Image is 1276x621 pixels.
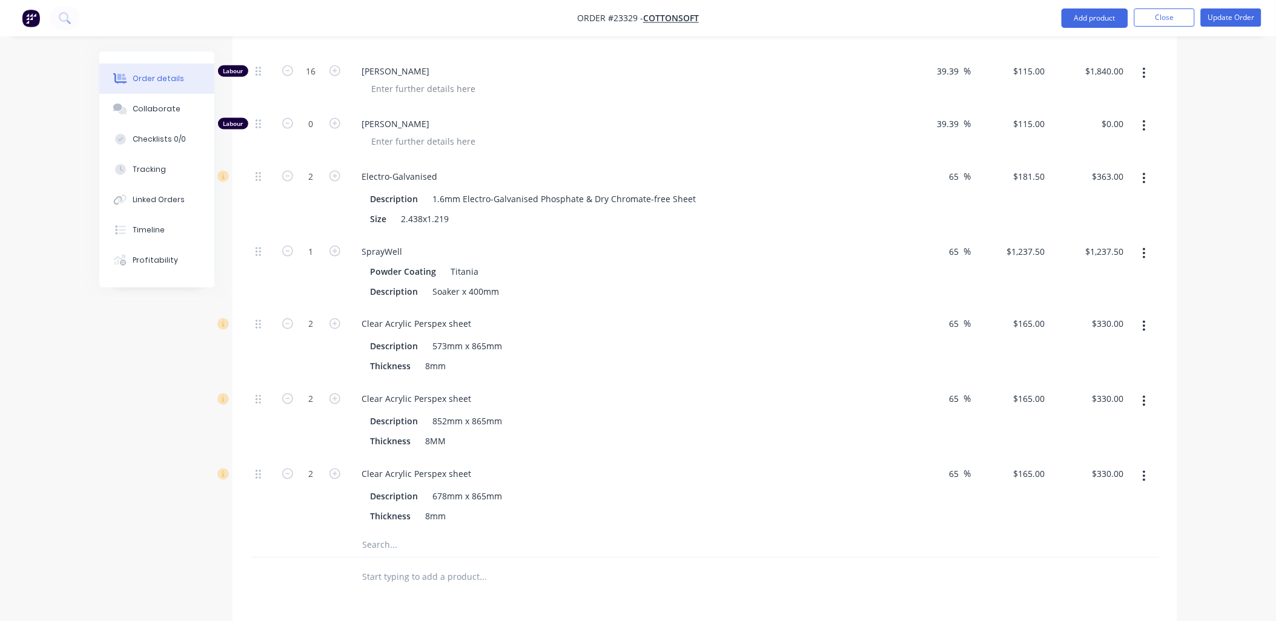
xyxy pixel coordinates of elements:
[428,413,507,430] div: 852mm x 865mm
[366,358,416,375] div: Thickness
[362,533,604,557] input: Search...
[362,565,604,590] input: Start typing to add a product...
[964,64,971,78] span: %
[421,508,451,525] div: 8mm
[22,9,40,27] img: Factory
[964,317,971,331] span: %
[99,154,214,185] button: Tracking
[133,134,186,145] div: Checklists 0/0
[133,73,184,84] div: Order details
[421,358,451,375] div: 8mm
[352,390,481,408] div: Clear Acrylic Perspex sheet
[366,283,423,300] div: Description
[964,467,971,481] span: %
[133,103,180,114] div: Collaborate
[99,124,214,154] button: Checklists 0/0
[366,488,423,505] div: Description
[643,13,699,24] a: Cottonsoft
[964,392,971,406] span: %
[366,338,423,355] div: Description
[1201,8,1261,27] button: Update Order
[397,210,454,228] div: 2.438x1.219
[366,210,392,228] div: Size
[99,245,214,275] button: Profitability
[99,94,214,124] button: Collaborate
[366,508,416,525] div: Thickness
[352,465,481,483] div: Clear Acrylic Perspex sheet
[421,433,451,450] div: 8MM
[133,164,166,175] div: Tracking
[428,283,504,300] div: Soaker x 400mm
[366,190,423,208] div: Description
[133,255,178,266] div: Profitability
[366,433,416,450] div: Thickness
[371,263,441,280] div: Powder Coating
[362,65,888,77] span: [PERSON_NAME]
[428,488,507,505] div: 678mm x 865mm
[133,194,185,205] div: Linked Orders
[99,185,214,215] button: Linked Orders
[366,413,423,430] div: Description
[352,168,448,185] div: Electro-Galvanised
[577,13,643,24] span: Order #23329 -
[964,117,971,131] span: %
[446,263,479,280] div: Titania
[352,315,481,333] div: Clear Acrylic Perspex sheet
[1134,8,1195,27] button: Close
[218,118,248,130] div: Labour
[99,215,214,245] button: Timeline
[428,338,507,355] div: 573mm x 865mm
[352,243,412,260] div: SprayWell
[218,65,248,77] div: Labour
[428,190,701,208] div: 1.6mm Electro-Galvanised Phosphate & Dry Chromate-free Sheet
[362,117,888,130] span: [PERSON_NAME]
[964,245,971,258] span: %
[964,169,971,183] span: %
[1062,8,1128,28] button: Add product
[133,225,165,235] div: Timeline
[99,64,214,94] button: Order details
